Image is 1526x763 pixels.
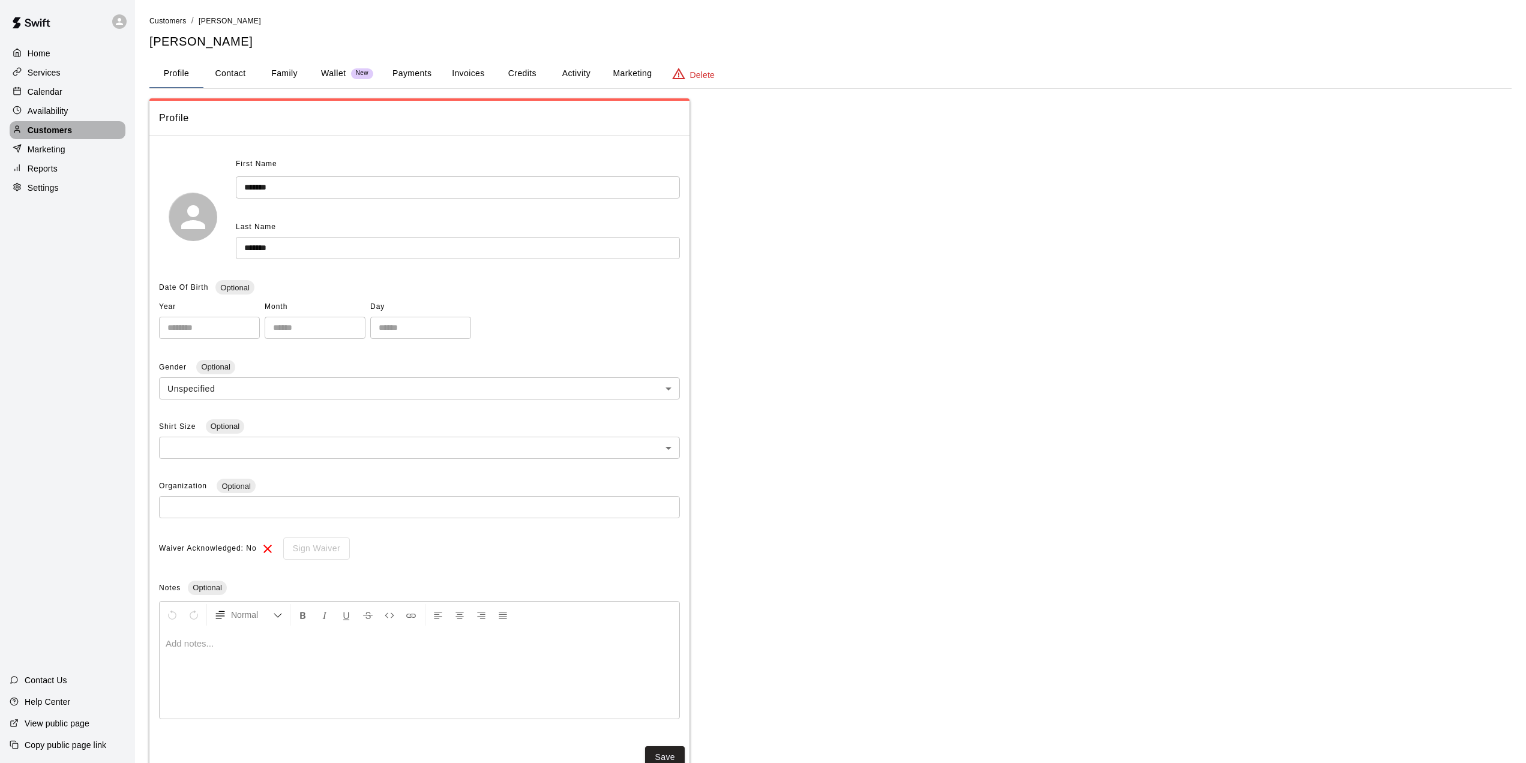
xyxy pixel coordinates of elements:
p: Calendar [28,86,62,98]
p: Customers [28,124,72,136]
a: Marketing [10,140,125,158]
button: Insert Link [401,604,421,626]
p: View public page [25,717,89,729]
span: Optional [217,482,255,491]
button: Left Align [428,604,448,626]
p: Delete [690,69,715,81]
button: Profile [149,59,203,88]
button: Activity [549,59,603,88]
span: Gender [159,363,189,371]
span: Day [370,298,471,317]
span: Customers [149,17,187,25]
button: Contact [203,59,257,88]
button: Format Italics [314,604,335,626]
button: Insert Code [379,604,400,626]
a: Reports [10,160,125,178]
span: Optional [196,362,235,371]
h5: [PERSON_NAME] [149,34,1512,50]
span: First Name [236,155,277,174]
span: Normal [231,609,273,621]
button: Format Underline [336,604,356,626]
span: Organization [159,482,209,490]
span: Date Of Birth [159,283,208,292]
div: Unspecified [159,377,680,399]
div: basic tabs example [149,59,1512,88]
span: Year [159,298,260,317]
span: Optional [215,283,254,292]
span: Waiver Acknowledged: No [159,539,257,558]
button: Undo [162,604,182,626]
a: Availability [10,102,125,120]
button: Format Bold [293,604,313,626]
a: Settings [10,179,125,197]
button: Justify Align [493,604,513,626]
p: Reports [28,163,58,175]
p: Marketing [28,143,65,155]
span: Profile [159,110,680,126]
p: Wallet [321,67,346,80]
a: Home [10,44,125,62]
span: Shirt Size [159,422,199,431]
button: Right Align [471,604,491,626]
button: Marketing [603,59,661,88]
div: To sign waivers in admin, this feature must be enabled in general settings [275,537,350,560]
button: Credits [495,59,549,88]
button: Redo [184,604,204,626]
span: Month [265,298,365,317]
span: Optional [206,422,244,431]
button: Family [257,59,311,88]
a: Calendar [10,83,125,101]
button: Formatting Options [209,604,287,626]
button: Invoices [441,59,495,88]
nav: breadcrumb [149,14,1512,28]
button: Format Strikethrough [358,604,378,626]
a: Services [10,64,125,82]
span: [PERSON_NAME] [199,17,261,25]
p: Availability [28,105,68,117]
p: Copy public page link [25,739,106,751]
span: Notes [159,584,181,592]
button: Payments [383,59,441,88]
span: Last Name [236,223,276,231]
a: Customers [10,121,125,139]
p: Home [28,47,50,59]
span: New [351,70,373,77]
button: Center Align [449,604,470,626]
p: Help Center [25,696,70,708]
a: Customers [149,16,187,25]
p: Services [28,67,61,79]
span: Optional [188,583,226,592]
li: / [191,14,194,27]
p: Settings [28,182,59,194]
p: Contact Us [25,674,67,686]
